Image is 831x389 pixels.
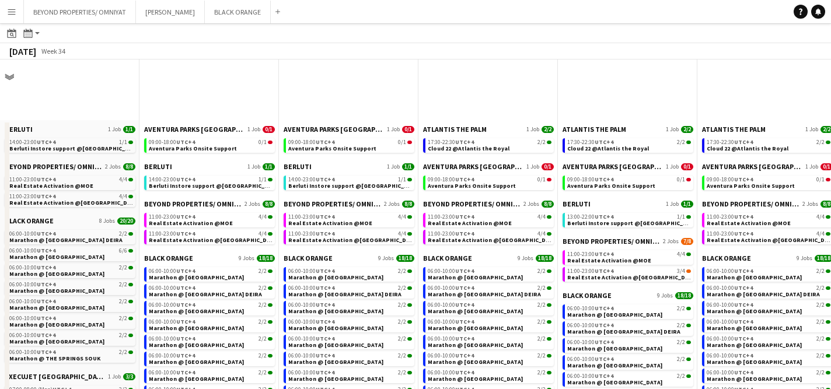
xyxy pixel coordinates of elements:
[707,177,753,183] span: 09:00-18:00
[537,268,546,274] span: 2/2
[526,163,539,170] span: 1 Job
[707,274,802,281] span: Marathon @ DUBAI HILLS MALL
[523,201,539,208] span: 2 Jobs
[37,281,55,288] span: UTC+4
[423,125,554,162] div: ATLANTIS THE PALM1 Job2/217:30-22:30UTC+42/2Cloud 22 @Atlantis the Royal
[537,177,546,183] span: 0/1
[149,274,244,281] span: Marathon @ DUBAI HILLS MALL
[595,213,613,220] span: UTC+4
[526,126,539,133] span: 1 Job
[119,231,127,237] span: 2/2
[37,247,55,254] span: UTC+4
[518,255,533,262] span: 9 Jobs
[428,138,551,152] a: 17:30-22:30UTC+42/2Cloud 22 @Atlantis the Royal
[108,126,121,133] span: 1 Job
[144,162,275,199] div: BERLUTI1 Job1/114:00-23:00UTC+41/1Berluti Instore support @[GEOGRAPHIC_DATA]
[563,237,693,246] a: BEYOND PROPERTIES/ OMNIYAT2 Jobs7/8
[9,199,139,206] span: Real Estate Activation @Nakheel mall
[428,284,551,297] a: 06:00-10:00UTC+42/2Marathon @ [GEOGRAPHIC_DATA] DEIRA
[567,138,691,152] a: 17:30-22:30UTC+42/2Cloud 22 @Atlantis the Royal
[802,201,818,208] span: 2 Jobs
[284,199,414,208] a: BEYOND PROPERTIES/ OMNIYAT2 Jobs8/8
[455,213,474,220] span: UTC+4
[257,255,275,262] span: 18/18
[567,274,697,281] span: Real Estate Activation @Nakheel mall
[734,284,753,292] span: UTC+4
[542,201,554,208] span: 8/8
[707,139,753,145] span: 17:30-22:30
[423,199,554,208] a: BEYOND PROPERTIES/ OMNIYAT2 Jobs8/8
[595,176,613,183] span: UTC+4
[707,182,795,190] span: Aventura Parks Onsite Support
[288,145,376,152] span: Aventura Parks Onsite Support
[119,265,127,271] span: 2/2
[681,126,693,133] span: 2/2
[284,199,382,208] span: BEYOND PROPERTIES/ OMNIYAT
[563,162,664,171] span: AVENTURA PARKS DUBAI
[9,236,123,244] span: Marathon @ CITY CENTRE DEIRA
[144,199,242,208] span: BEYOND PROPERTIES/ OMNIYAT
[816,268,825,274] span: 2/2
[149,267,273,281] a: 06:00-10:00UTC+42/2Marathon @ [GEOGRAPHIC_DATA]
[284,125,385,134] span: AVENTURA PARKS DUBAI
[398,139,406,145] span: 0/1
[595,267,613,275] span: UTC+4
[537,214,546,220] span: 4/4
[398,285,406,291] span: 2/2
[402,163,414,170] span: 1/1
[263,201,275,208] span: 8/8
[455,267,474,275] span: UTC+4
[563,125,626,134] span: ATLANTIS THE PALM
[176,267,195,275] span: UTC+4
[288,213,412,226] a: 11:00-23:00UTC+44/4Real Estate Activation @MOE
[677,268,685,274] span: 3/4
[259,231,267,237] span: 4/4
[567,177,613,183] span: 09:00-18:00
[9,138,133,152] a: 14:00-23:00UTC+41/1Berluti Instore support @[GEOGRAPHIC_DATA]
[288,284,412,297] a: 06:00-10:00UTC+42/2Marathon @ [GEOGRAPHIC_DATA] DEIRA
[176,230,195,237] span: UTC+4
[9,194,55,199] span: 11:00-23:00
[428,219,512,227] span: Real Estate Activation @MOE
[259,177,267,183] span: 1/1
[734,138,753,146] span: UTC+4
[259,214,267,220] span: 4/4
[149,182,281,190] span: Berluti Instore support @Dubai Mall
[734,213,753,220] span: UTC+4
[284,162,414,199] div: BERLUTI1 Job1/114:00-23:00UTC+41/1Berluti Instore support @[GEOGRAPHIC_DATA]
[117,218,135,225] span: 20/20
[707,268,753,274] span: 06:00-10:00
[567,145,649,152] span: Cloud 22 @Atlantis the Royal
[9,264,133,277] a: 06:00-10:00UTC+42/2Marathon @ [GEOGRAPHIC_DATA]
[119,139,127,145] span: 1/1
[9,247,133,260] a: 06:00-10:00UTC+46/6Marathon @ [GEOGRAPHIC_DATA]
[37,138,55,146] span: UTC+4
[288,290,401,298] span: Marathon @ CITY CENTRE DEIRA
[288,236,418,244] span: Real Estate Activation @Nakheel mall
[5,162,135,171] a: BEYOND PROPERTIES/ OMNIYAT2 Jobs8/8
[119,194,127,199] span: 4/4
[316,230,334,237] span: UTC+4
[455,284,474,292] span: UTC+4
[9,192,133,206] a: 11:00-23:00UTC+44/4Real Estate Activation @[GEOGRAPHIC_DATA]
[567,219,699,227] span: Berluti Instore support @Dubai Mall
[707,213,830,226] a: 11:00-23:00UTC+44/4Real Estate Activation @MOE
[428,231,474,237] span: 11:00-23:00
[149,219,233,227] span: Real Estate Activation @MOE
[387,126,400,133] span: 1 Job
[119,248,127,254] span: 6/6
[149,214,195,220] span: 11:00-23:00
[428,267,551,281] a: 06:00-10:00UTC+42/2Marathon @ [GEOGRAPHIC_DATA]
[149,138,273,152] a: 09:00-18:00UTC+40/1Aventura Parks Onsite Support
[245,201,260,208] span: 2 Jobs
[702,199,800,208] span: BEYOND PROPERTIES/ OMNIYAT
[144,162,275,171] a: BERLUTI1 Job1/1
[288,285,334,291] span: 06:00-10:00
[428,176,551,189] a: 09:00-18:00UTC+40/1Aventura Parks Onsite Support
[149,285,195,291] span: 06:00-10:00
[105,163,121,170] span: 2 Jobs
[707,284,830,297] a: 06:00-10:00UTC+42/2Marathon @ [GEOGRAPHIC_DATA] DEIRA
[423,162,554,199] div: AVENTURA PARKS [GEOGRAPHIC_DATA]1 Job0/109:00-18:00UTC+40/1Aventura Parks Onsite Support
[816,214,825,220] span: 4/4
[288,231,334,237] span: 11:00-23:00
